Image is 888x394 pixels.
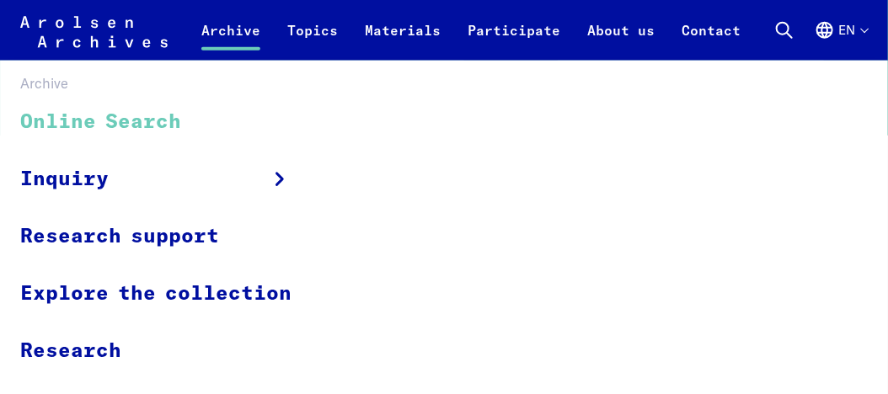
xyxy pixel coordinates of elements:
a: Research support [20,208,313,265]
a: Online Search [20,94,313,151]
button: English, language selection [815,20,868,61]
span: Inquiry [20,164,109,194]
a: Participate [454,20,574,61]
a: Contact [668,20,754,61]
a: Explore the collection [20,265,313,322]
a: Materials [351,20,454,61]
ul: Archive [20,94,313,379]
a: Archive [188,20,274,61]
nav: Primary [188,10,754,51]
a: Research [20,322,313,379]
a: Topics [274,20,351,61]
a: About us [574,20,668,61]
a: Inquiry [20,151,313,208]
